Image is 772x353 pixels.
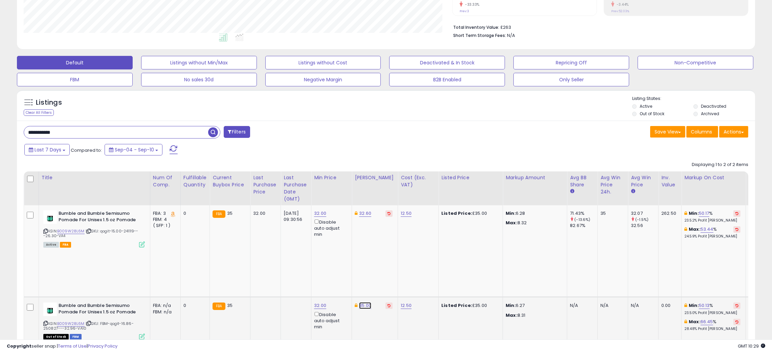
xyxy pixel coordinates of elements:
li: £263 [453,23,743,31]
span: 35 [227,210,233,216]
p: 8.31 [506,312,562,318]
button: Filters [224,126,250,138]
a: 53.44 [701,226,713,233]
small: FBA [213,303,225,310]
div: % [684,303,741,315]
p: 23.52% Profit [PERSON_NAME] [684,218,741,223]
a: 32.60 [359,210,371,217]
small: -3.44% [614,2,629,7]
div: Disable auto adjust min [314,311,347,330]
label: Deactivated [701,103,726,109]
div: ASIN: [43,210,145,247]
div: [DATE] 09:30:56 [284,210,306,223]
a: Terms of Use [58,343,87,349]
div: Inv. value [661,174,679,188]
button: Default [17,56,133,69]
button: Only Seller [513,73,629,86]
i: This overrides the store level min markup for this listing [684,211,687,215]
button: No sales 30d [141,73,257,86]
p: 28.48% Profit [PERSON_NAME] [684,327,741,331]
div: 0 [183,210,204,216]
span: FBM [70,334,82,340]
b: Bumble and Bumble Semisumo Pomade For Unisex 1.5 oz Pomade [59,303,141,317]
small: Avg Win Price. [631,188,635,194]
img: 31BMuThlD-L._SL40_.jpg [43,210,57,224]
div: 0.00 [661,303,676,309]
div: N/A [570,303,592,309]
span: Compared to: [71,147,102,153]
small: (-13.6%) [574,217,590,222]
p: 8.32 [506,220,562,226]
small: (-1.5%) [635,217,648,222]
i: Revert to store-level Min Markup [735,212,738,215]
button: Last 7 Days [24,144,70,155]
div: Listed Price [441,174,500,181]
a: B009W28L6M [57,321,85,327]
b: Min: [689,210,699,216]
div: FBA: 3 [153,210,175,216]
strong: Max: [506,312,517,318]
i: Revert to store-level Max Markup [735,228,738,231]
small: FBA [213,210,225,218]
a: 66.45 [701,318,713,325]
b: Short Term Storage Fees: [453,33,506,38]
div: Last Purchase Price [253,174,278,195]
p: 6.28 [506,210,562,216]
strong: Max: [506,220,517,226]
button: B2B Enabled [389,73,505,86]
button: Negative Margin [265,73,381,86]
small: Avg BB Share. [570,188,574,194]
strong: Min: [506,210,516,216]
a: Privacy Policy [88,343,117,349]
div: Avg Win Price 24h. [600,174,625,195]
b: Max: [689,318,701,325]
div: ASIN: [43,303,145,339]
div: N/A [600,303,623,309]
button: Listings without Cost [265,56,381,69]
div: FBA: n/a [153,303,175,309]
button: Save View [650,126,685,138]
span: Last 7 Days [35,146,61,153]
div: % [684,226,741,239]
img: 31BMuThlD-L._SL40_.jpg [43,303,57,316]
button: Non-Competitive [638,56,753,69]
span: All listings currently available for purchase on Amazon [43,242,59,248]
label: Archived [701,111,719,117]
span: All listings that are currently out of stock and unavailable for purchase on Amazon [43,334,69,340]
div: % [684,319,741,331]
div: N/A [631,303,653,309]
b: Max: [689,226,701,232]
div: 0 [183,303,204,309]
div: ( SFP: 1 ) [153,223,175,229]
i: This overrides the store level Dynamic Max Price for this listing [355,211,357,215]
button: Repricing Off [513,56,629,69]
b: Total Inventory Value: [453,24,499,30]
div: Current Buybox Price [213,174,247,188]
span: Sep-04 - Sep-10 [115,146,154,153]
p: 6.27 [506,303,562,309]
div: Title [42,174,147,181]
a: 32.00 [314,302,326,309]
span: FBA [60,242,71,248]
div: Markup Amount [506,174,564,181]
div: £35.00 [441,210,498,216]
p: 24.59% Profit [PERSON_NAME] [684,234,741,239]
button: Deactivated & In Stock [389,56,505,69]
div: Avg BB Share [570,174,595,188]
small: -33.33% [463,2,480,7]
div: Last Purchase Date (GMT) [284,174,308,203]
i: Revert to store-level Dynamic Max Price [388,212,391,215]
button: FBM [17,73,133,86]
span: | SKU: FBM-qogit-16.86-250827---32.96-VA10 [43,321,134,331]
a: 50.17 [699,210,709,217]
div: Avg Win Price [631,174,656,188]
b: Listed Price: [441,210,472,216]
div: 262.50 [661,210,676,216]
div: % [684,210,741,223]
div: 35 [600,210,623,216]
label: Active [640,103,652,109]
button: Columns [686,126,718,138]
th: The percentage added to the cost of goods (COGS) that forms the calculator for Min & Max prices. [682,171,746,205]
a: 50.13 [699,302,710,309]
h5: Listings [36,98,62,107]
